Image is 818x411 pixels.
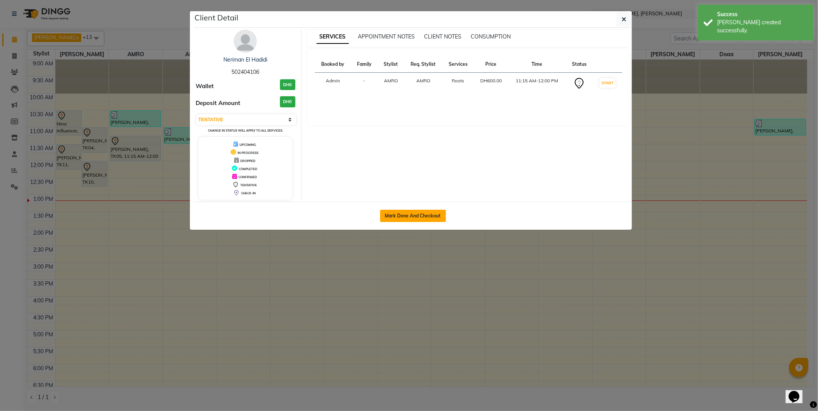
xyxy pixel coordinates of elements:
span: DROPPED [240,159,255,163]
div: Success [717,10,808,18]
span: AMRO [384,78,398,84]
button: Mark Done And Checkout [380,210,446,222]
small: Change in status will apply to all services. [208,129,283,132]
img: avatar [234,30,257,53]
span: APPOINTMENT NOTES [358,33,415,40]
th: Services [443,56,474,73]
td: - [351,73,377,95]
div: Bill created successfully. [717,18,808,35]
th: Family [351,56,377,73]
td: 11:15 AM-12:00 PM [508,73,566,95]
span: COMPLETED [239,167,257,171]
h5: Client Detail [194,12,238,23]
a: Neriman El Hadidi [223,56,267,63]
span: CLIENT NOTES [424,33,462,40]
th: Booked by [315,56,351,73]
span: UPCOMING [240,143,256,147]
span: CONFIRMED [238,175,257,179]
span: Wallet [196,82,214,91]
td: Admin [315,73,351,95]
th: Stylist [378,56,404,73]
th: Time [508,56,566,73]
span: Deposit Amount [196,99,240,108]
span: 502404106 [231,68,259,75]
span: SERVICES [317,30,349,44]
th: Req. Stylist [404,56,443,73]
span: AMRO [416,78,430,84]
span: CHECK-IN [241,191,256,195]
h3: DH0 [280,79,295,90]
span: CONSUMPTION [471,33,511,40]
div: DH600.00 [478,77,503,84]
span: IN PROGRESS [238,151,258,155]
th: Price [474,56,508,73]
iframe: chat widget [786,380,810,403]
h3: DH0 [280,96,295,107]
div: Roots [447,77,469,84]
th: Status [566,56,592,73]
span: TENTATIVE [240,183,257,187]
button: START [600,78,615,88]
